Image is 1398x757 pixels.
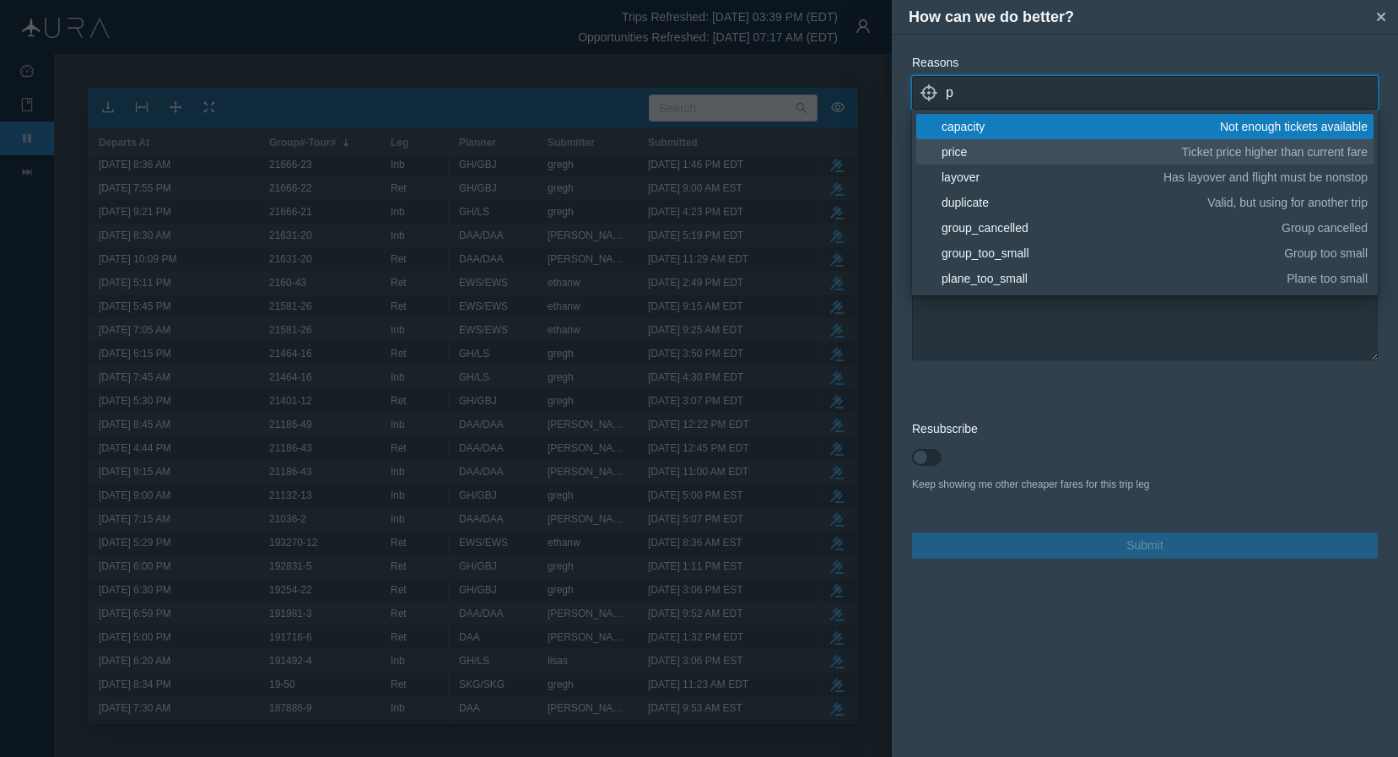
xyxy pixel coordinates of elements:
[942,270,1281,287] div: plane_too_small
[912,533,1378,559] button: Submit
[1207,194,1368,211] span: Valid, but using for another trip
[942,169,1158,186] div: layover
[1220,118,1368,135] span: Not enough tickets available
[1284,245,1368,262] span: Group too small
[1282,219,1368,236] span: Group cancelled
[1287,270,1368,287] span: Plane too small
[912,477,1378,492] div: Keep showing me other cheaper fares for this trip leg
[942,118,1214,135] div: capacity
[1182,143,1368,160] span: Ticket price higher than current fare
[912,422,978,435] span: Resubscribe
[946,80,1378,105] input: Choose all that apply...
[942,245,1278,262] div: group_too_small
[942,143,1176,160] div: price
[912,56,958,69] span: Reasons
[1126,537,1163,554] span: Submit
[1163,169,1368,186] span: Has layover and flight must be nonstop
[1368,4,1394,30] button: Close
[942,194,1201,211] div: duplicate
[942,219,1276,236] div: group_cancelled
[909,6,1368,29] h4: How can we do better?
